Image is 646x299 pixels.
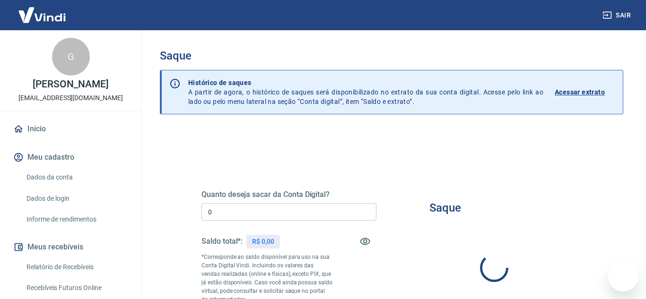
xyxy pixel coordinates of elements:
iframe: Botão para abrir a janela de mensagens [608,261,638,291]
p: Acessar extrato [555,87,605,97]
button: Sair [601,7,635,24]
h3: Saque [429,201,461,214]
h3: Saque [160,49,623,62]
p: [EMAIL_ADDRESS][DOMAIN_NAME] [18,93,123,103]
p: Histórico de saques [188,78,543,87]
p: [PERSON_NAME] [33,79,108,89]
a: Acessar extrato [555,78,615,106]
a: Recebíveis Futuros Online [23,278,130,298]
button: Meu cadastro [11,147,130,168]
a: Dados da conta [23,168,130,187]
img: Vindi [11,0,73,29]
button: Meus recebíveis [11,237,130,257]
h5: Quanto deseja sacar da Conta Digital? [201,190,376,199]
p: A partir de agora, o histórico de saques será disponibilizado no extrato da sua conta digital. Ac... [188,78,543,106]
a: Início [11,119,130,139]
h5: Saldo total*: [201,237,243,246]
div: G [52,38,90,76]
a: Dados de login [23,189,130,208]
p: R$ 0,00 [252,237,274,247]
a: Relatório de Recebíveis [23,257,130,277]
a: Informe de rendimentos [23,210,130,229]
